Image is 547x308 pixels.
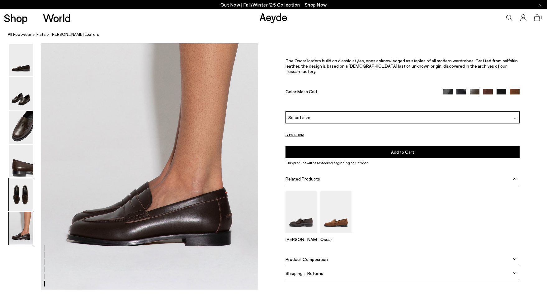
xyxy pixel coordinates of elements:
[285,160,520,166] p: This product will be restocked beginning of October.
[540,16,543,20] span: 1
[320,237,351,242] p: Oscar
[288,114,310,121] span: Select size
[305,2,327,7] span: Navigate to /collections/new-in
[513,272,516,275] img: svg%3E
[320,229,351,242] a: Oscar Suede Loafers Oscar
[9,145,33,177] img: Oscar Leather Loafers - Image 4
[9,111,33,144] img: Oscar Leather Loafers - Image 3
[285,271,323,276] span: Shipping + Returns
[514,117,517,120] img: svg%3E
[8,31,31,38] a: All Footwear
[513,258,516,261] img: svg%3E
[36,31,46,38] a: flats
[391,149,414,155] span: Add to Cart
[513,177,516,180] img: svg%3E
[285,131,304,139] button: Size Guide
[285,146,520,158] button: Add to Cart
[9,77,33,110] img: Oscar Leather Loafers - Image 2
[220,1,327,9] p: Out Now | Fall/Winter ‘25 Collection
[9,212,33,245] img: Oscar Leather Loafers - Image 6
[9,178,33,211] img: Oscar Leather Loafers - Image 5
[285,58,518,74] span: The Oscar loafers build on classic styles, ones acknowledged as staples of all modern wardrobes. ...
[297,89,317,94] span: Moka Calf
[4,12,28,23] a: Shop
[43,12,71,23] a: World
[36,32,46,37] span: flats
[285,89,436,96] div: Color:
[285,257,328,262] span: Product Composition
[285,176,320,182] span: Related Products
[534,14,540,21] a: 1
[285,237,317,242] p: [PERSON_NAME]
[9,44,33,76] img: Oscar Leather Loafers - Image 1
[320,192,351,233] img: Oscar Suede Loafers
[259,10,287,23] a: Aeyde
[51,31,99,38] span: [PERSON_NAME] Loafers
[285,192,317,233] img: Leon Loafers
[285,229,317,242] a: Leon Loafers [PERSON_NAME]
[8,26,547,43] nav: breadcrumb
